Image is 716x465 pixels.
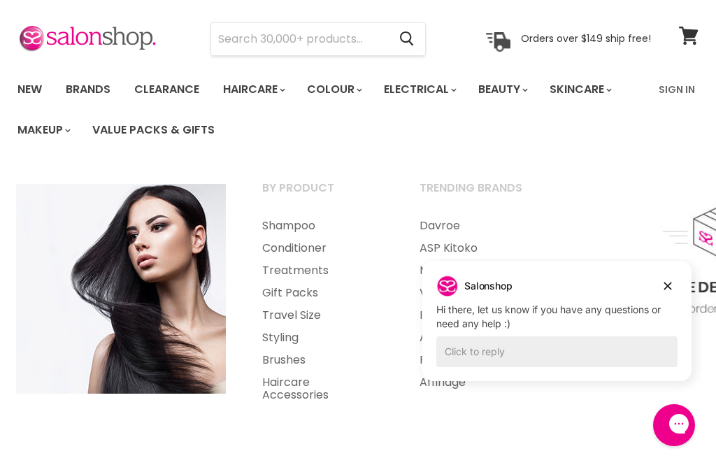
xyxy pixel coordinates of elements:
[213,75,294,104] a: Haircare
[245,215,399,237] a: Shampoo
[296,75,371,104] a: Colour
[402,215,557,394] ul: Main menu
[402,304,557,327] a: Insight
[245,177,399,212] a: By Product
[82,115,225,145] a: Value Packs & Gifts
[468,75,536,104] a: Beauty
[245,327,399,349] a: Styling
[211,23,388,55] input: Search
[402,371,557,394] a: Affinage
[245,215,399,406] ul: Main menu
[124,75,210,104] a: Clearance
[245,259,399,282] a: Treatments
[7,75,52,104] a: New
[7,69,650,150] ul: Main menu
[373,75,465,104] a: Electrical
[7,115,79,145] a: Makeup
[521,32,651,45] p: Orders over $149 ship free!
[650,75,703,104] a: Sign In
[539,75,620,104] a: Skincare
[55,75,121,104] a: Brands
[210,22,426,56] form: Product
[402,349,557,371] a: Redken
[646,399,702,451] iframe: Gorgias live chat messenger
[245,349,399,371] a: Brushes
[412,259,702,402] iframe: Gorgias live chat campaigns
[402,215,557,237] a: Davroe
[402,327,557,349] a: Alfaparf
[388,23,425,55] button: Search
[402,259,557,282] a: Muvo
[245,237,399,259] a: Conditioner
[402,282,557,304] a: Vitafive CPR
[402,237,557,259] a: ASP Kitoko
[245,304,399,327] a: Travel Size
[245,282,399,304] a: Gift Packs
[402,177,557,212] a: Trending Brands
[245,371,399,406] a: Haircare Accessories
